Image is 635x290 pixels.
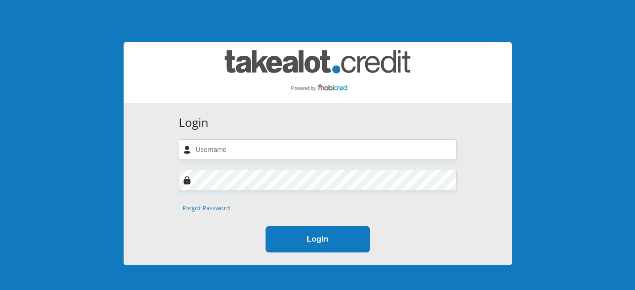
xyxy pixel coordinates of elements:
img: takealot_credit logo [225,50,410,95]
a: Forgot Password [182,204,230,213]
img: user-icon image [183,146,191,154]
button: Login [266,226,370,252]
img: Image [183,176,191,184]
input: Username [179,139,457,160]
h3: Login [179,116,457,130]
